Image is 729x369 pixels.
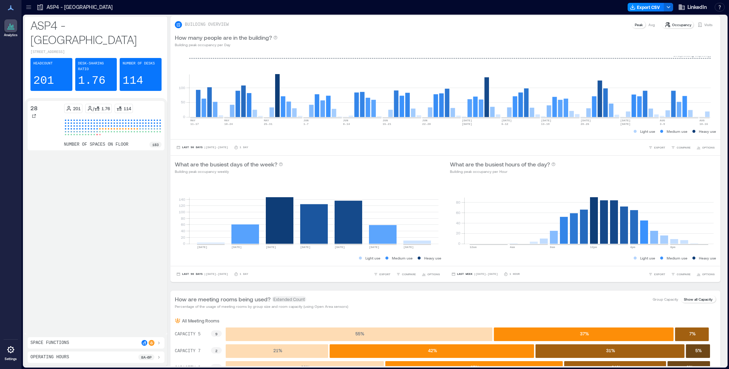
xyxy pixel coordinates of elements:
[395,271,417,278] button: COMPARE
[689,331,696,336] text: 7 %
[590,246,597,249] text: 12pm
[702,272,715,276] span: OPTIONS
[365,255,380,261] p: Light use
[175,295,270,304] p: How are meeting rooms being used?
[420,271,441,278] button: OPTIONS
[676,1,709,13] button: LinkedIn
[33,74,54,88] p: 201
[635,22,643,28] p: Peak
[672,22,691,28] p: Occupancy
[699,119,705,122] text: AUG
[181,222,185,227] tspan: 60
[73,106,81,111] p: 201
[240,145,248,150] p: 1 Day
[5,357,17,361] p: Settings
[343,122,350,126] text: 8-14
[684,296,713,302] p: Show all Capacity
[580,331,589,336] text: 37 %
[175,271,230,278] button: Last 90 Days |[DATE]-[DATE]
[687,4,707,11] span: LinkedIn
[181,229,185,233] tspan: 40
[179,210,185,214] tspan: 100
[30,18,162,47] p: ASP4 - [GEOGRAPHIC_DATA]
[175,169,283,174] p: Building peak occupancy weekly
[660,122,665,126] text: 3-9
[185,22,229,28] p: BUILDING OVERVIEW
[30,104,38,112] p: 28
[541,119,551,122] text: [DATE]
[197,246,207,249] text: [DATE]
[470,246,476,249] text: 12am
[660,119,665,122] text: AUG
[64,142,129,147] p: number of spaces on floor
[303,122,309,126] text: 1-7
[670,246,676,249] text: 8pm
[264,119,269,122] text: MAY
[181,100,185,104] tspan: 50
[372,271,392,278] button: EXPORT
[181,216,185,220] tspan: 80
[30,354,69,360] p: Operating Hours
[78,61,114,72] p: Desk-sharing ratio
[392,255,413,261] p: Medium use
[653,296,678,302] p: Group Capacity
[456,210,460,215] tspan: 60
[581,122,589,126] text: 20-26
[179,197,185,201] tspan: 140
[179,203,185,208] tspan: 120
[141,354,152,360] p: 8a - 6p
[670,271,692,278] button: COMPARE
[628,3,664,11] button: Export CSV
[335,246,345,249] text: [DATE]
[182,318,219,324] p: All Meeting Rooms
[456,231,460,235] tspan: 20
[272,296,306,302] span: Extended Count
[424,255,441,261] p: Heavy use
[699,128,716,134] p: Heavy use
[581,119,591,122] text: [DATE]
[427,272,440,276] span: OPTIONS
[654,145,665,150] span: EXPORT
[123,74,143,88] p: 114
[175,42,278,48] p: Building peak occupancy per Day
[183,241,185,246] tspan: 0
[369,246,379,249] text: [DATE]
[240,272,248,276] p: 1 Day
[450,271,499,278] button: Last Week |[DATE]-[DATE]
[509,272,520,276] p: 1 Hour
[266,246,276,249] text: [DATE]
[402,272,416,276] span: COMPARE
[152,142,159,147] p: 183
[654,272,665,276] span: EXPORT
[383,119,388,122] text: JUN
[422,119,428,122] text: JUN
[30,49,162,55] p: [STREET_ADDRESS]
[183,115,185,119] tspan: 0
[47,4,112,11] p: ASP4 - [GEOGRAPHIC_DATA]
[175,304,348,309] p: Percentage of the usage of meeting rooms by group size and room capacity (using Open Area sensors)
[101,106,110,111] p: 1.76
[541,122,550,126] text: 13-19
[422,122,431,126] text: 22-28
[450,160,550,169] p: What are the busiest hours of the day?
[502,119,512,122] text: [DATE]
[30,340,69,346] p: Space Functions
[190,122,199,126] text: 11-17
[179,86,185,90] tspan: 100
[648,22,655,28] p: Avg
[4,33,18,37] p: Analytics
[181,235,185,239] tspan: 20
[123,61,155,67] p: Number of Desks
[273,348,282,353] text: 21 %
[630,246,636,249] text: 4pm
[231,246,242,249] text: [DATE]
[640,255,655,261] p: Light use
[78,74,106,88] p: 1.76
[510,246,515,249] text: 4am
[379,272,390,276] span: EXPORT
[190,119,196,122] text: MAY
[124,106,131,111] p: 114
[462,119,472,122] text: [DATE]
[450,169,556,174] p: Building peak occupancy per Hour
[403,246,414,249] text: [DATE]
